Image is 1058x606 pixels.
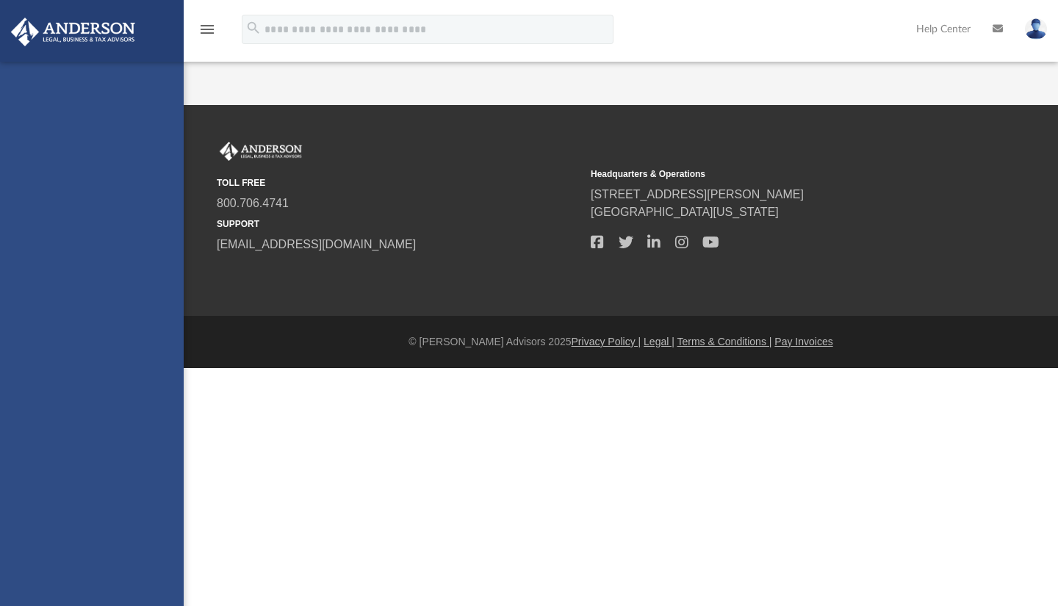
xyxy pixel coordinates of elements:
[572,336,641,347] a: Privacy Policy |
[591,206,779,218] a: [GEOGRAPHIC_DATA][US_STATE]
[198,21,216,38] i: menu
[245,20,262,36] i: search
[184,334,1058,350] div: © [PERSON_NAME] Advisors 2025
[217,142,305,161] img: Anderson Advisors Platinum Portal
[591,167,954,181] small: Headquarters & Operations
[1025,18,1047,40] img: User Pic
[677,336,772,347] a: Terms & Conditions |
[217,197,289,209] a: 800.706.4741
[644,336,674,347] a: Legal |
[7,18,140,46] img: Anderson Advisors Platinum Portal
[217,238,416,250] a: [EMAIL_ADDRESS][DOMAIN_NAME]
[774,336,832,347] a: Pay Invoices
[217,176,580,190] small: TOLL FREE
[591,188,804,201] a: [STREET_ADDRESS][PERSON_NAME]
[217,217,580,231] small: SUPPORT
[198,28,216,38] a: menu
